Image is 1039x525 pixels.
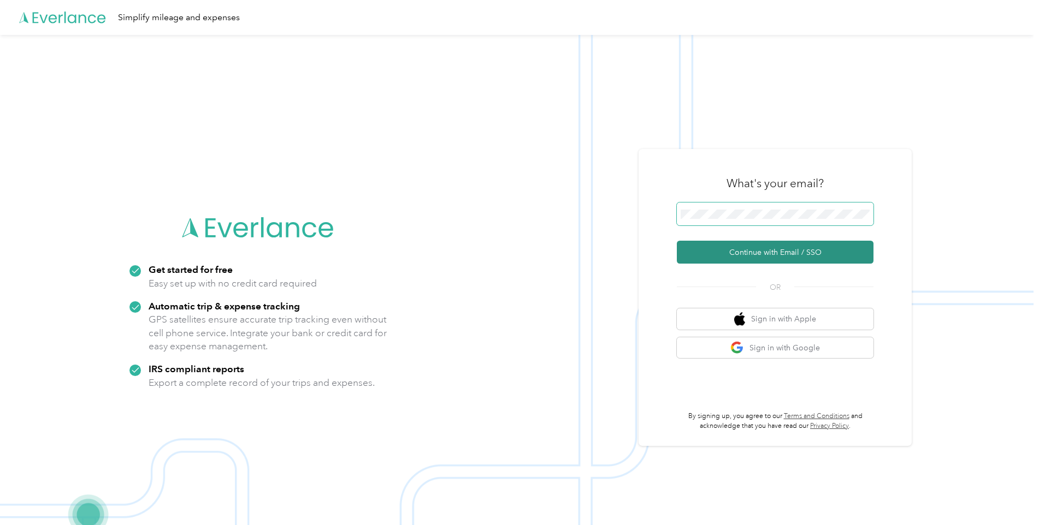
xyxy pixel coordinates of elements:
[784,412,849,420] a: Terms and Conditions
[149,277,317,290] p: Easy set up with no credit card required
[727,176,824,191] h3: What's your email?
[149,376,375,390] p: Export a complete record of your trips and expenses.
[756,282,794,293] span: OR
[118,11,240,25] div: Simplify mileage and expenses
[149,363,244,374] strong: IRS compliant reports
[149,313,387,353] p: GPS satellites ensure accurate trip tracking even without cell phone service. Integrate your bank...
[149,300,300,312] strong: Automatic trip & expense tracking
[677,241,873,264] button: Continue with Email / SSO
[734,312,745,326] img: apple logo
[730,341,744,355] img: google logo
[677,411,873,431] p: By signing up, you agree to our and acknowledge that you have read our .
[149,264,233,275] strong: Get started for free
[677,308,873,330] button: apple logoSign in with Apple
[810,422,849,430] a: Privacy Policy
[677,337,873,359] button: google logoSign in with Google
